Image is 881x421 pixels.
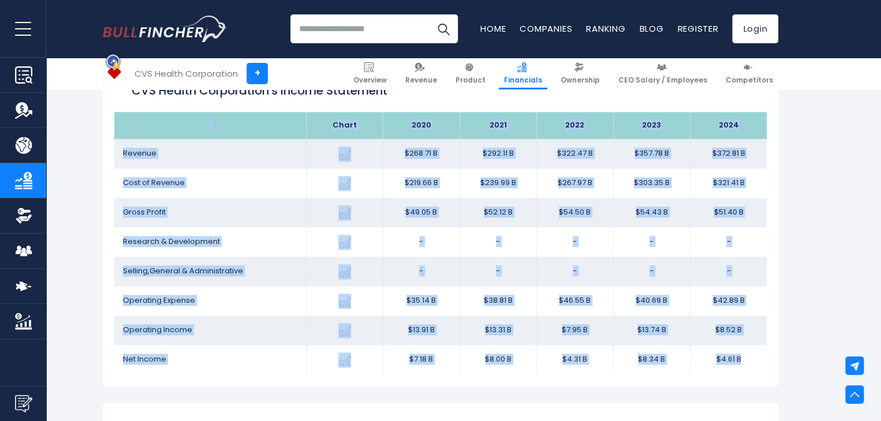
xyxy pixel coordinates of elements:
a: Competitors [721,58,778,89]
img: Ownership [15,207,32,224]
a: Revenue [400,58,442,89]
span: CEO Salary / Employees [618,76,707,85]
td: - [460,257,536,286]
td: $46.55 B [536,286,613,315]
th: 2023 [613,112,690,139]
td: - [690,227,767,257]
td: - [383,227,460,257]
a: Blog [639,22,663,35]
td: $219.66 B [383,168,460,198]
a: Overview [348,58,392,89]
td: $8.00 B [460,345,536,374]
span: Overview [353,76,387,85]
a: CEO Salary / Employees [613,58,712,89]
td: $40.69 B [613,286,690,315]
td: $4.31 B [536,345,613,374]
a: Ranking [586,22,625,35]
a: Go to homepage [103,16,227,42]
td: $51.40 B [690,198,767,227]
td: $303.35 B [613,168,690,198]
span: Competitors [726,76,773,85]
td: $7.95 B [536,315,613,345]
span: Research & Development [123,236,220,247]
td: $267.97 B [536,168,613,198]
td: - [613,257,690,286]
span: Operating Income [123,324,192,335]
td: - [383,257,460,286]
a: Financials [499,58,547,89]
th: 2024 [690,112,767,139]
td: $13.31 B [460,315,536,345]
th: Chart [306,112,383,139]
a: Product [450,58,491,89]
td: $292.11 B [460,139,536,168]
th: 2021 [460,112,536,139]
span: Revenue [405,76,437,85]
td: $13.74 B [613,315,690,345]
span: Ownership [561,76,600,85]
td: $372.81 B [690,139,767,168]
a: Companies [520,22,572,35]
span: Cost of Revenue [123,177,185,188]
span: Operating Expense [123,295,195,306]
td: $357.78 B [613,139,690,168]
img: Bullfincher logo [103,16,227,42]
td: - [613,227,690,257]
td: $38.81 B [460,286,536,315]
td: - [460,227,536,257]
td: $49.05 B [383,198,460,227]
a: + [247,63,268,84]
button: Search [429,14,458,43]
td: $42.89 B [690,286,767,315]
span: Net Income [123,354,166,364]
td: $8.52 B [690,315,767,345]
td: $268.71 B [383,139,460,168]
td: $54.50 B [536,198,613,227]
td: - [536,227,613,257]
td: $7.18 B [383,345,460,374]
td: $8.34 B [613,345,690,374]
td: $321.41 B [690,168,767,198]
td: $239.99 B [460,168,536,198]
span: Revenue [123,148,156,159]
h1: CVS Health Corporation's Income Statement [132,82,749,99]
span: Gross Profit [123,206,166,217]
th: 2022 [536,112,613,139]
a: Login [732,14,778,43]
a: Ownership [555,58,605,89]
div: CVS Health Corporation [135,67,238,80]
td: $322.47 B [536,139,613,168]
td: - [690,257,767,286]
td: $35.14 B [383,286,460,315]
td: $52.12 B [460,198,536,227]
td: - [536,257,613,286]
td: $13.91 B [383,315,460,345]
td: $4.61 B [690,345,767,374]
span: Financials [504,76,542,85]
th: 2020 [383,112,460,139]
a: Home [480,22,506,35]
span: Selling,General & Administrative [123,265,243,276]
img: CVS logo [103,62,125,84]
td: $54.43 B [613,198,690,227]
a: Register [677,22,718,35]
span: Product [456,76,486,85]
